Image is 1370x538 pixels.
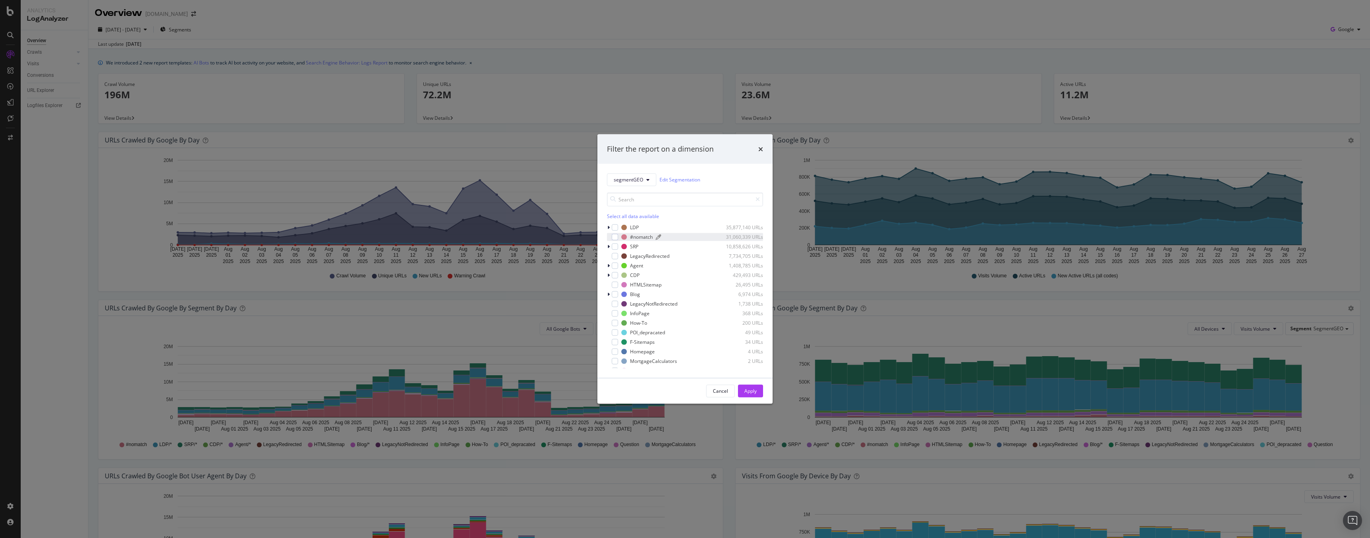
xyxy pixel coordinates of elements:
div: F-Sitemaps [630,339,655,345]
div: POI_depracated [630,329,665,336]
div: 429,493 URLs [724,272,763,279]
div: #nomatch [630,234,653,240]
div: Cancel [713,388,728,394]
div: 200 URLs [724,320,763,326]
div: MortgageCalculators [630,358,677,365]
div: LegacyNotRedirected [630,300,677,307]
div: modal [597,134,773,404]
div: LDP [630,224,639,231]
button: segmentGEO [607,173,656,186]
div: 1 URL [724,367,763,374]
div: Filter the report on a dimension [607,144,714,154]
div: HTMLSitemap [630,281,662,288]
div: 4 URLs [724,348,763,355]
div: Apply [744,388,757,394]
input: Search [607,192,763,206]
div: 1,408,785 URLs [724,262,763,269]
div: How-To [630,320,647,326]
div: 7,734,705 URLs [724,253,763,259]
div: Blog [630,291,640,298]
div: 49 URLs [724,329,763,336]
div: 2 URLs [724,358,763,365]
div: 26,495 URLs [724,281,763,288]
span: segmentGEO [614,176,643,183]
div: InfoPage [630,310,650,317]
div: 31,060,339 URLs [724,234,763,240]
div: Open Intercom Messenger [1343,511,1362,530]
button: Cancel [706,384,735,397]
div: LegacyRedirected [630,253,669,259]
div: SRP [630,243,638,250]
button: Apply [738,384,763,397]
div: 6,974 URLs [724,291,763,298]
div: CDP [630,272,640,279]
div: 368 URLs [724,310,763,317]
div: Agent [630,262,643,269]
div: 34 URLs [724,339,763,345]
div: Question [630,367,650,374]
a: Edit Segmentation [660,175,700,184]
div: 1,738 URLs [724,300,763,307]
div: 35,877,140 URLs [724,224,763,231]
div: times [758,144,763,154]
div: Homepage [630,348,655,355]
div: 10,858,626 URLs [724,243,763,250]
div: Select all data available [607,212,763,219]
